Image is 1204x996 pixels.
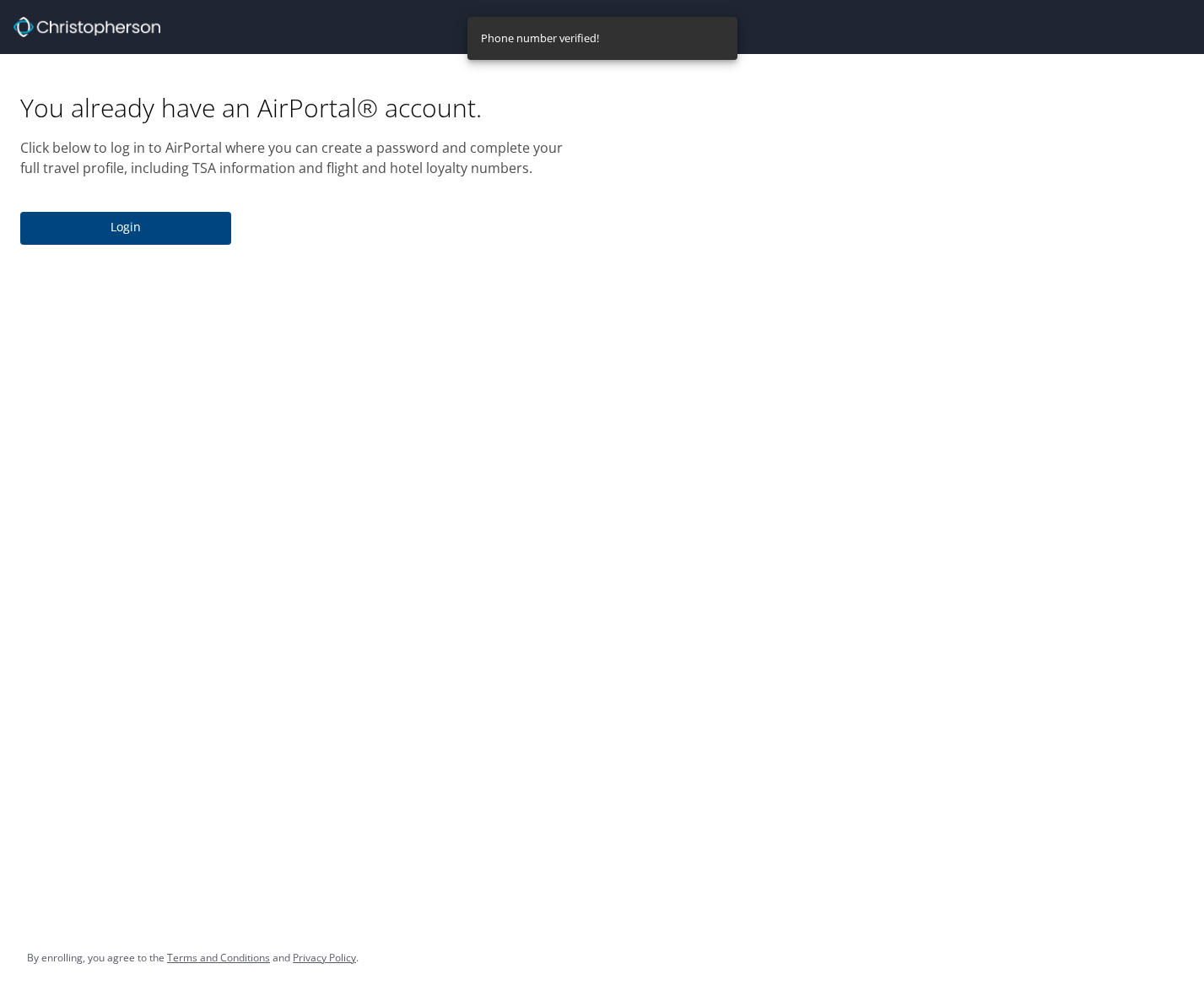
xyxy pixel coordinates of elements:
h1: You already have an AirPortal® account. [20,91,582,124]
a: Privacy Policy [293,950,356,965]
span: Login [34,217,218,238]
button: Login [20,212,231,245]
div: By enrolling, you agree to the and . [27,937,359,979]
img: cbt logo [13,17,160,37]
a: Terms and Conditions [167,950,270,965]
p: Click below to log in to AirPortal where you can create a password and complete your full travel ... [20,138,582,178]
div: Phone number verified! [481,22,599,55]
